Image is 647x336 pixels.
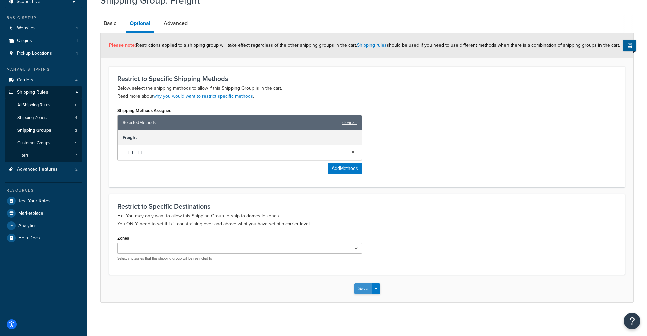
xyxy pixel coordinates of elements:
span: 4 [75,77,78,83]
h3: Restrict to Specific Shipping Methods [117,75,617,82]
div: Resources [5,188,82,193]
li: Shipping Zones [5,112,82,124]
span: Origins [17,38,32,44]
label: Zones [117,236,129,241]
span: Selected Methods [123,118,339,127]
a: Shipping Zones4 [5,112,82,124]
li: Pickup Locations [5,47,82,60]
span: Customer Groups [17,140,50,146]
li: Filters [5,149,82,162]
a: Origins1 [5,35,82,47]
strong: Please note: [109,42,136,49]
p: Select any zones that this shipping group will be restricted to [117,256,362,261]
button: Save [354,283,372,294]
a: Optional [126,15,154,33]
li: Websites [5,22,82,34]
li: Origins [5,35,82,47]
a: Advanced Features2 [5,163,82,176]
span: Restrictions applied to a shipping group will take effect regardless of the other shipping groups... [109,42,620,49]
a: Basic [100,15,120,31]
li: Shipping Rules [5,86,82,162]
a: Pickup Locations1 [5,47,82,60]
span: 0 [75,102,77,108]
span: Marketplace [18,211,43,216]
h3: Restrict to Specific Destinations [117,203,617,210]
span: 2 [75,166,78,172]
label: Shipping Methods Assigned [117,108,172,113]
a: Carriers4 [5,74,82,86]
a: AllShipping Rules0 [5,99,82,111]
span: Filters [17,153,29,158]
span: Shipping Groups [17,128,51,133]
a: Websites1 [5,22,82,34]
span: 1 [76,51,78,57]
button: AddMethods [328,163,362,174]
span: 1 [76,38,78,44]
a: Customer Groups5 [5,137,82,149]
p: Below, select the shipping methods to allow if this Shipping Group is in the cart. Read more about . [117,84,617,100]
span: 4 [75,115,77,121]
a: clear all [342,118,357,127]
span: Shipping Zones [17,115,47,121]
span: Websites [17,25,36,31]
a: Advanced [160,15,191,31]
span: LTL - LTL [128,148,346,157]
p: E.g. You may only want to allow this Shipping Group to ship to domestic zones. You ONLY need to s... [117,212,617,228]
button: Open Resource Center [624,313,640,329]
span: 1 [76,25,78,31]
span: Advanced Features [17,166,58,172]
button: Show Help Docs [623,40,636,51]
span: 5 [75,140,77,146]
li: Advanced Features [5,163,82,176]
a: Shipping Groups2 [5,124,82,137]
a: Marketplace [5,207,82,219]
a: Shipping Rules [5,86,82,99]
div: Freight [118,130,362,145]
span: 1 [76,153,77,158]
span: Analytics [18,223,37,229]
a: Filters1 [5,149,82,162]
li: Shipping Groups [5,124,82,137]
span: All Shipping Rules [17,102,50,108]
span: Carriers [17,77,33,83]
li: Customer Groups [5,137,82,149]
a: why you would want to restrict specific methods [153,93,253,100]
a: Help Docs [5,232,82,244]
span: Test Your Rates [18,198,51,204]
a: Analytics [5,220,82,232]
span: 2 [75,128,77,133]
span: Help Docs [18,235,40,241]
a: Test Your Rates [5,195,82,207]
span: Pickup Locations [17,51,52,57]
a: Shipping rules [357,42,387,49]
span: Shipping Rules [17,90,48,95]
li: Carriers [5,74,82,86]
div: Manage Shipping [5,67,82,72]
div: Basic Setup [5,15,82,21]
